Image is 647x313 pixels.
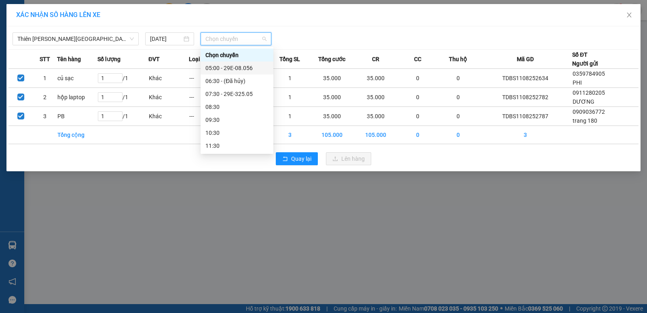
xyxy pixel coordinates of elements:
[354,107,398,126] td: 35.000
[57,69,97,88] td: củ sạc
[310,69,354,88] td: 35.000
[97,55,121,64] span: Số lượng
[270,107,310,126] td: 1
[201,49,273,62] div: Chọn chuyến
[113,97,122,102] span: Decrease Value
[282,156,288,162] span: rollback
[398,69,438,88] td: 0
[354,88,398,107] td: 35.000
[270,126,310,144] td: 3
[310,88,354,107] td: 35.000
[318,55,345,64] span: Tổng cước
[276,152,318,165] button: rollbackQuay lại
[205,89,269,98] div: 07:30 - 29E-325.05
[205,128,269,137] div: 10:30
[205,33,266,45] span: Chọn chuyến
[478,107,572,126] td: TDBS1108252787
[398,107,438,126] td: 0
[33,88,57,107] td: 2
[148,69,189,88] td: Khác
[97,69,148,88] td: / 1
[270,88,310,107] td: 1
[398,126,438,144] td: 0
[205,51,269,60] div: Chọn chuyến
[438,126,478,144] td: 0
[326,152,371,165] button: uploadLên hàng
[310,126,354,144] td: 105.000
[57,107,97,126] td: PB
[478,126,572,144] td: 3
[97,88,148,107] td: / 1
[279,55,300,64] span: Tổng SL
[113,116,122,121] span: Decrease Value
[116,97,121,102] span: down
[438,88,478,107] td: 0
[116,112,121,117] span: up
[354,126,398,144] td: 105.000
[113,74,122,78] span: Increase Value
[573,89,605,96] span: 0911280205
[354,69,398,88] td: 35.000
[205,141,269,150] div: 11:30
[205,115,269,124] div: 09:30
[116,93,121,98] span: up
[113,93,122,97] span: Increase Value
[398,88,438,107] td: 0
[573,117,597,124] span: trang 180
[57,55,81,64] span: Tên hàng
[16,11,100,19] span: XÁC NHẬN SỐ HÀNG LÊN XE
[150,34,182,43] input: 12/08/2025
[189,107,229,126] td: ---
[517,55,534,64] span: Mã GD
[573,109,605,115] span: 0909036772
[310,107,354,126] td: 35.000
[478,69,572,88] td: TDBS1108252634
[449,55,467,64] span: Thu hộ
[573,98,594,105] span: DƯƠNG
[189,69,229,88] td: ---
[618,4,641,27] button: Close
[205,64,269,72] div: 05:00 - 29E-08.056
[189,55,214,64] span: Loại hàng
[205,77,269,85] div: 06:30 - (Đã hủy)
[148,107,189,126] td: Khác
[205,102,269,111] div: 08:30
[438,107,478,126] td: 0
[116,116,121,121] span: down
[33,69,57,88] td: 1
[478,88,572,107] td: TDBS1108252782
[573,70,605,77] span: 0359784905
[148,88,189,107] td: Khác
[148,55,160,64] span: ĐVT
[372,55,379,64] span: CR
[189,88,229,107] td: ---
[116,78,121,83] span: down
[57,126,97,144] td: Tổng cộng
[438,69,478,88] td: 0
[270,69,310,88] td: 1
[626,12,632,18] span: close
[40,55,50,64] span: STT
[17,33,134,45] span: Thiên Đường Bảo Sơn - Thái Nguyên
[57,88,97,107] td: hộp laptop
[33,107,57,126] td: 3
[97,107,148,126] td: / 1
[113,78,122,83] span: Decrease Value
[291,154,311,163] span: Quay lại
[113,112,122,116] span: Increase Value
[573,79,582,86] span: PHI
[572,50,598,68] div: Số ĐT Người gửi
[414,55,421,64] span: CC
[116,74,121,79] span: up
